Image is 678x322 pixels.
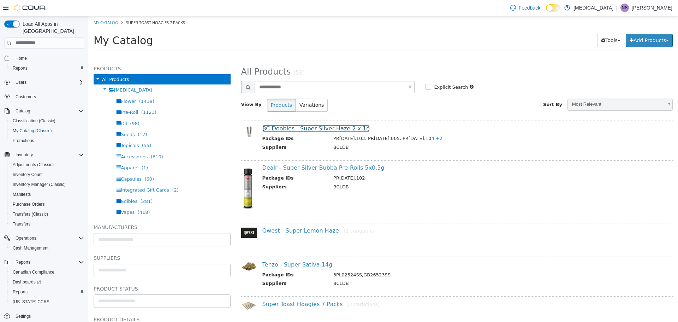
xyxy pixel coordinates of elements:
td: BCLDB [240,167,569,176]
a: Qwest - Super Lemon Haze[2 variations] [174,211,288,218]
button: Catalog [1,106,87,116]
span: Manifests [10,190,84,199]
button: Inventory Count [7,170,87,180]
span: Users [13,78,84,87]
th: Suppliers [174,128,240,136]
a: [US_STATE] CCRS [10,298,52,306]
div: Nicole Sekiya [620,4,629,12]
button: Adjustments (Classic) [7,160,87,170]
span: Dashboards [10,278,84,286]
span: Transfers (Classic) [13,211,48,217]
button: Inventory [13,151,36,159]
h5: Manufacturers [5,207,142,215]
button: Inventory [1,150,87,160]
button: Reports [1,257,87,267]
span: Adjustments (Classic) [10,160,84,169]
span: Users [16,80,26,85]
span: My Catalog (Classic) [13,128,52,134]
span: Canadian Compliance [10,268,84,276]
span: Transfers [13,221,30,227]
span: Reports [13,65,28,71]
span: Customers [16,94,36,100]
button: Users [13,78,29,87]
button: Transfers (Classic) [7,209,87,219]
td: PR[DATE].102 [240,158,569,167]
span: Classification (Classic) [10,117,84,125]
span: Edibles [32,182,49,188]
span: My Catalog (Classic) [10,127,84,135]
span: PR[DATE].103, PR[DATE].005, PR[DATE].104, [245,119,354,125]
span: Classification (Classic) [13,118,55,124]
button: Transfers [7,219,87,229]
span: Purchase Orders [10,200,84,209]
span: Oil [32,105,38,110]
span: (1419) [51,82,66,88]
span: Sort By [455,86,474,91]
p: [MEDICAL_DATA] [573,4,613,12]
span: (60) [56,160,66,165]
a: Settings [13,312,34,321]
span: Reports [13,289,28,295]
button: Reports [7,63,87,73]
span: (281) [52,182,64,188]
a: Inventory Count [10,170,46,179]
h5: Products [5,48,142,57]
button: Inventory Manager (Classic) [7,180,87,189]
span: (610) [63,138,75,143]
button: Classification (Classic) [7,116,87,126]
td: BCLDB [240,264,569,273]
span: [US_STATE] CCRS [13,299,49,305]
span: My Catalog [5,18,65,30]
button: Catalog [13,107,33,115]
span: Topicals [32,127,50,132]
span: Operations [16,235,36,241]
span: (17) [49,116,59,121]
a: Adjustments (Classic) [10,160,56,169]
span: Integrated Gift Cards [32,171,81,176]
span: Inventory Count [13,172,43,177]
button: Products [179,82,208,95]
span: Cash Management [13,245,48,251]
span: Feedback [519,4,540,11]
span: Pre-Roll [32,93,50,99]
th: Package IDs [174,119,240,128]
button: [US_STATE] CCRS [7,297,87,307]
button: Purchase Orders [7,199,87,209]
span: Inventory Manager (Classic) [10,180,84,189]
a: My Catalog (Classic) [10,127,55,135]
span: (418) [49,193,62,199]
h5: Product Status [5,268,142,277]
a: Transfers (Classic) [10,210,51,218]
a: Dashboards [7,277,87,287]
button: Manifests [7,189,87,199]
span: Canadian Compliance [13,269,54,275]
span: Reports [10,288,84,296]
img: 150 [153,149,169,195]
span: Cash Management [10,244,84,252]
label: Explicit Search [344,68,380,75]
span: Promotions [13,138,34,144]
img: 150 [153,285,169,295]
button: Settings [1,311,87,321]
span: Promotions [10,136,84,145]
span: Flower [32,82,48,88]
span: Manifests [13,192,31,197]
span: Home [13,54,84,63]
span: +2 [347,119,354,125]
span: Load All Apps in [GEOGRAPHIC_DATA] [20,21,84,35]
span: Accessories [32,138,59,143]
a: Cash Management [10,244,51,252]
span: Washington CCRS [10,298,84,306]
span: (1123) [53,93,68,99]
a: Promotions [10,136,37,145]
img: 150 [153,211,169,222]
a: Manifests [10,190,34,199]
a: Canadian Compliance [10,268,57,276]
td: 3PL02524SS,GB26523SS [240,255,569,264]
span: (55) [54,127,63,132]
button: Customers [1,92,87,102]
span: Seeds [32,116,46,121]
span: (1) [53,149,60,154]
a: Dashboards [10,278,44,286]
button: Operations [1,233,87,243]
